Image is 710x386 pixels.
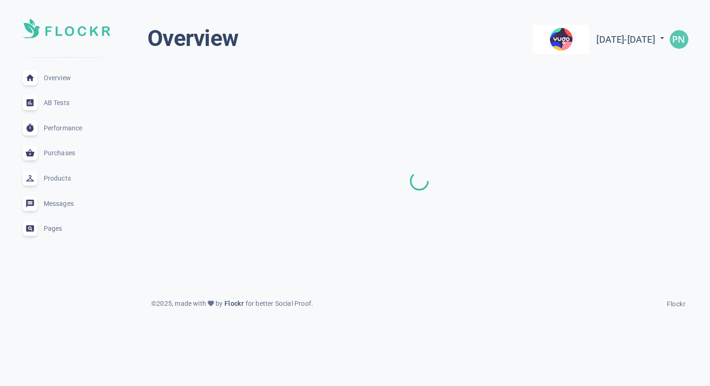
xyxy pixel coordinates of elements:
div: © 2025 , made with by for better Social Proof. [146,298,319,309]
a: Flockr [667,297,686,309]
img: 77fc8ed366740b1fdd3860917e578afb [670,30,688,49]
a: Purchases [8,141,125,166]
a: Flockr [223,298,245,309]
a: Overview [8,65,125,91]
a: Products [8,166,125,191]
span: Flockr [667,300,686,308]
img: yugo [532,25,589,54]
a: Pages [8,216,125,241]
h1: Overview [147,24,238,53]
span: [DATE] - [DATE] [596,34,667,45]
span: Flockr [223,300,245,307]
a: AB Tests [8,90,125,115]
a: Performance [8,115,125,141]
img: Soft UI Logo [23,19,110,38]
span: favorite [207,300,215,307]
a: Messages [8,191,125,216]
